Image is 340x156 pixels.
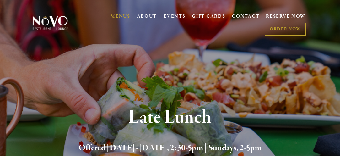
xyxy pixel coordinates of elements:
[265,23,306,36] a: ORDER NOW
[40,142,300,155] h2: Offered [DATE] - [DATE], 2:30-5pm | Sundays, 2-5pm
[192,11,225,23] a: GIFT CARDS
[232,11,259,23] a: CONTACT
[266,11,305,23] a: RESERVE NOW
[164,13,185,19] a: EVENTS
[40,107,300,128] h1: Late Lunch
[137,13,157,19] a: ABOUT
[111,13,130,19] a: MENUS
[31,15,69,31] img: Novo Restaurant &amp; Lounge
